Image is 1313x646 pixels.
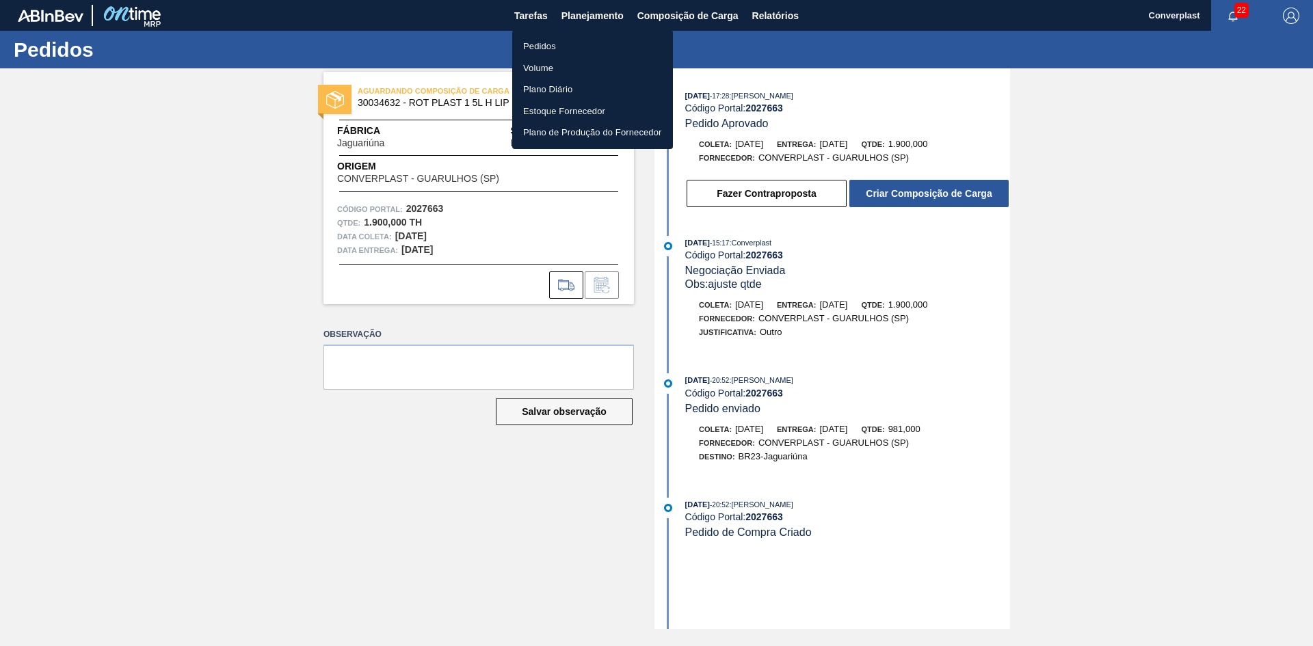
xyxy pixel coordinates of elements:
[512,122,673,144] a: Plano de Produção do Fornecedor
[512,57,673,79] a: Volume
[512,36,673,57] a: Pedidos
[512,100,673,122] a: Estoque Fornecedor
[512,79,673,100] a: Plano Diário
